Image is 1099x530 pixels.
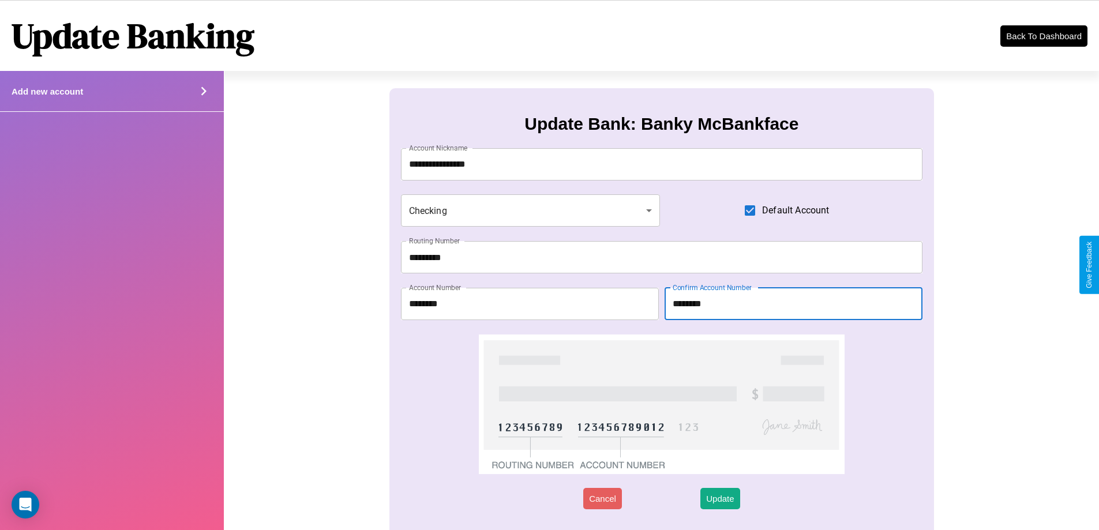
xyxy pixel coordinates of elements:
label: Confirm Account Number [673,283,752,292]
h1: Update Banking [12,12,254,59]
label: Account Number [409,283,461,292]
label: Routing Number [409,236,460,246]
div: Give Feedback [1085,242,1093,288]
button: Back To Dashboard [1000,25,1087,47]
span: Default Account [762,204,829,217]
img: check [479,334,844,474]
div: Checking [401,194,661,227]
label: Account Nickname [409,143,468,153]
div: Open Intercom Messenger [12,491,39,518]
h4: Add new account [12,87,83,96]
button: Cancel [583,488,622,509]
button: Update [700,488,740,509]
h3: Update Bank: Banky McBankface [524,114,798,134]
